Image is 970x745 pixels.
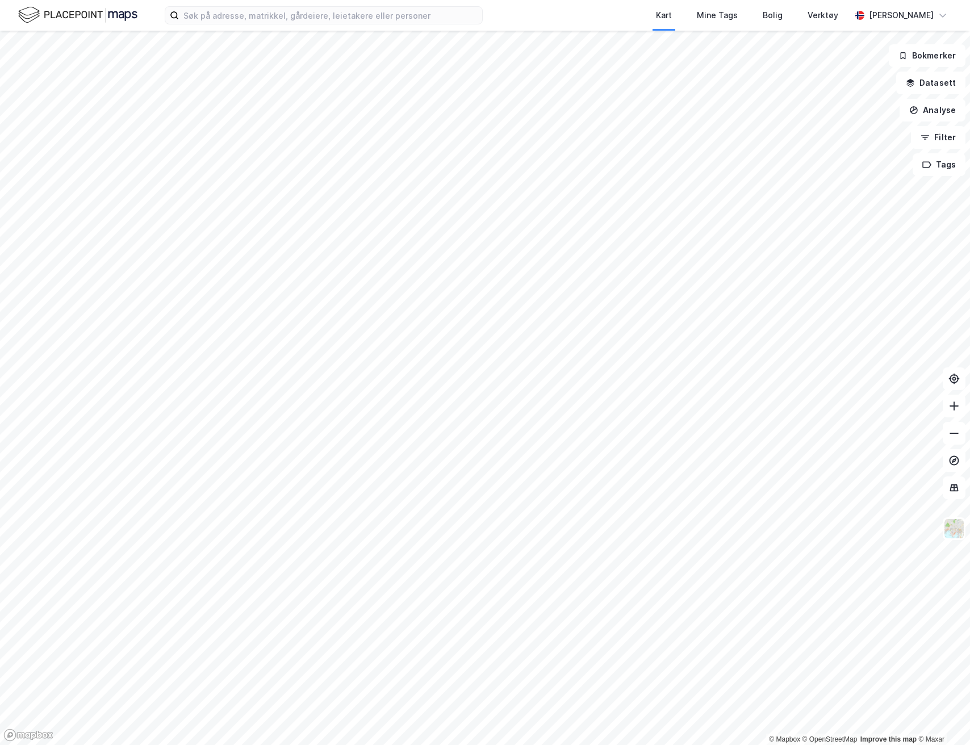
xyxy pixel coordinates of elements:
a: OpenStreetMap [802,735,858,743]
div: Bolig [763,9,783,22]
button: Tags [913,153,965,176]
button: Datasett [896,72,965,94]
div: Mine Tags [697,9,738,22]
iframe: Chat Widget [913,690,970,745]
img: logo.f888ab2527a4732fd821a326f86c7f29.svg [18,5,137,25]
input: Søk på adresse, matrikkel, gårdeiere, leietakere eller personer [179,7,482,24]
div: Verktøy [808,9,838,22]
div: Kart [656,9,672,22]
div: [PERSON_NAME] [869,9,934,22]
button: Bokmerker [889,44,965,67]
img: Z [943,518,965,539]
button: Analyse [900,99,965,122]
a: Improve this map [860,735,917,743]
a: Mapbox homepage [3,729,53,742]
a: Mapbox [769,735,800,743]
button: Filter [911,126,965,149]
div: Kontrollprogram for chat [913,690,970,745]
